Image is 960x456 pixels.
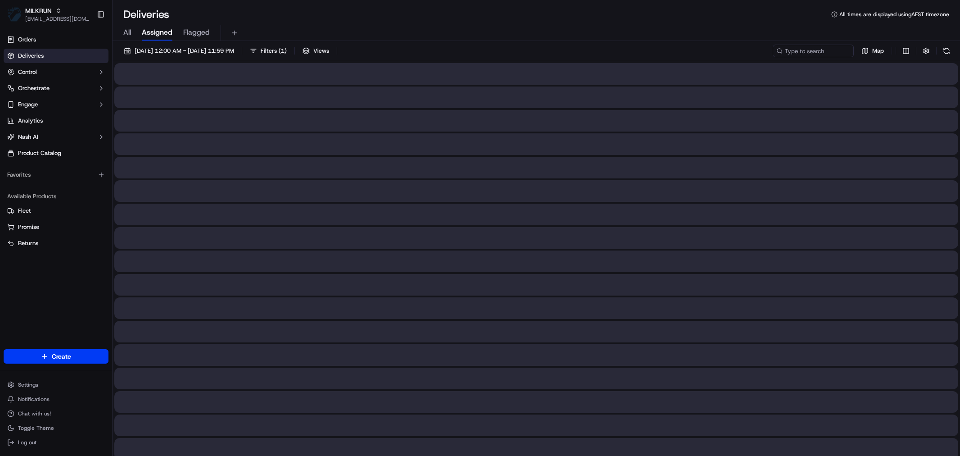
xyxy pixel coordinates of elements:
span: ( 1 ) [279,47,287,55]
h1: Deliveries [123,7,169,22]
button: Log out [4,436,108,449]
button: Chat with us! [4,407,108,420]
span: All times are displayed using AEST timezone [839,11,949,18]
button: Filters(1) [246,45,291,57]
span: Toggle Theme [18,424,54,432]
button: Refresh [940,45,953,57]
a: Deliveries [4,49,108,63]
button: [EMAIL_ADDRESS][DOMAIN_NAME] [25,15,90,23]
a: Product Catalog [4,146,108,160]
button: Map [857,45,888,57]
span: Product Catalog [18,149,61,157]
span: Views [313,47,329,55]
button: Returns [4,236,108,251]
span: Analytics [18,117,43,125]
button: Create [4,349,108,364]
button: Promise [4,220,108,234]
button: [DATE] 12:00 AM - [DATE] 11:59 PM [120,45,238,57]
div: Favorites [4,168,108,182]
span: Settings [18,381,38,388]
a: Fleet [7,207,105,215]
button: Control [4,65,108,79]
span: Log out [18,439,36,446]
span: Map [872,47,884,55]
span: Promise [18,223,39,231]
span: All [123,27,131,38]
button: Views [298,45,333,57]
button: MILKRUNMILKRUN[EMAIL_ADDRESS][DOMAIN_NAME] [4,4,93,25]
span: Orchestrate [18,84,50,92]
button: Engage [4,97,108,112]
button: Toggle Theme [4,422,108,434]
span: Engage [18,100,38,109]
span: Flagged [183,27,210,38]
a: Orders [4,32,108,47]
span: Control [18,68,37,76]
button: Nash AI [4,130,108,144]
a: Returns [7,239,105,247]
span: Create [52,352,71,361]
button: Settings [4,378,108,391]
span: Orders [18,36,36,44]
span: Notifications [18,396,50,403]
span: Filters [261,47,287,55]
a: Promise [7,223,105,231]
span: Fleet [18,207,31,215]
button: Notifications [4,393,108,406]
span: Returns [18,239,38,247]
button: Orchestrate [4,81,108,96]
img: MILKRUN [7,7,22,22]
div: Available Products [4,189,108,204]
span: Assigned [142,27,172,38]
input: Type to search [773,45,854,57]
span: Deliveries [18,52,44,60]
span: Chat with us! [18,410,51,417]
button: MILKRUN [25,6,52,15]
a: Analytics [4,114,108,128]
span: [DATE] 12:00 AM - [DATE] 11:59 PM [135,47,234,55]
button: Fleet [4,204,108,218]
span: Nash AI [18,133,38,141]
